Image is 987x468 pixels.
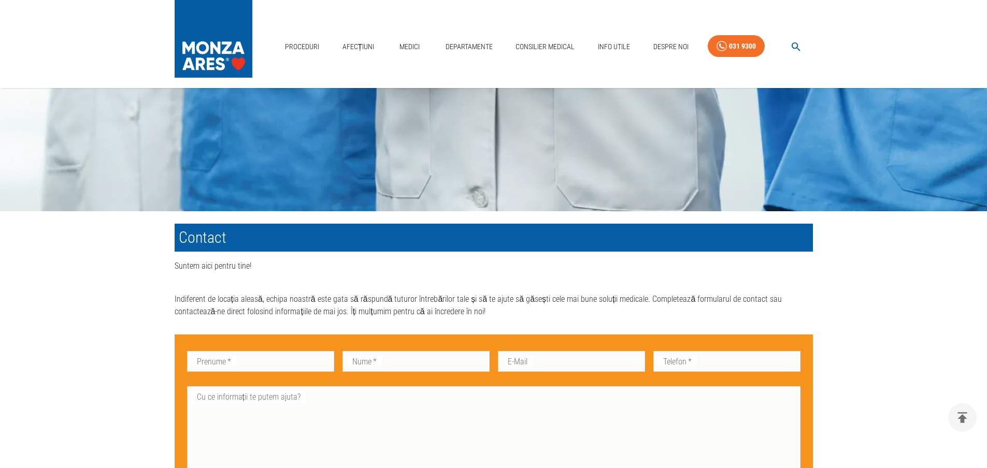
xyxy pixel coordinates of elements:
p: Indiferent de locația aleasă, echipa noastră este gata să răspundă tuturor întrebărilor tale și s... [175,281,813,318]
a: Proceduri [281,36,323,57]
button: delete [948,403,977,432]
div: 031 9300 [729,40,756,53]
a: Despre Noi [649,36,693,57]
h1: Contact [175,224,813,252]
a: Afecțiuni [338,36,379,57]
a: 031 9300 [708,35,765,57]
a: Consilier Medical [511,36,579,57]
a: Departamente [441,36,497,57]
a: Info Utile [594,36,634,57]
p: Suntem aici pentru tine! [175,260,813,272]
a: Medici [393,36,426,57]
